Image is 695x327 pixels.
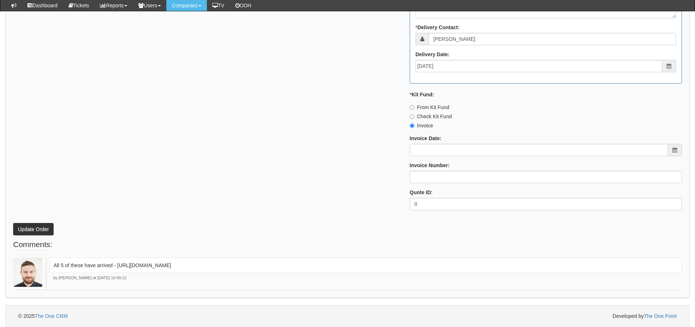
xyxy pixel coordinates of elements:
a: The One CRM [35,313,67,319]
label: Invoice Number: [410,162,450,169]
label: Delivery Date: [416,51,449,58]
span: © 2025 [18,313,68,319]
label: Delivery Contact: [416,24,460,31]
button: Update Order [13,223,54,235]
legend: Comments: [13,239,52,250]
label: From Kit Fund [410,104,449,111]
input: From Kit Fund [410,105,414,110]
label: Invoice Date: [410,135,441,142]
label: Kit Fund: [410,91,434,98]
label: Check Kit Fund [410,113,452,120]
p: All 5 of these have arrived - [URL][DOMAIN_NAME] [54,262,678,269]
label: Invoice [410,122,433,129]
input: Check Kit Fund [410,114,414,119]
label: Quote ID: [410,189,433,196]
p: by [PERSON_NAME] at [DATE] 10:49:12 [50,275,682,281]
a: The One Point [644,313,677,319]
span: Developed by [613,312,677,320]
input: Invoice [410,123,414,128]
img: Brad Guiness [13,258,42,287]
